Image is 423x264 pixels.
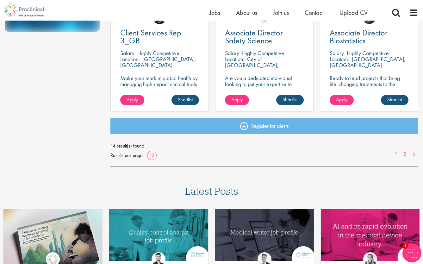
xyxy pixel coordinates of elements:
h3: Latest Posts [185,186,238,201]
a: Upload CV [339,9,368,17]
a: About us [236,9,257,17]
span: Associate Director Biostatistics [330,27,388,46]
a: Client Services Rep 3_GB [120,29,199,45]
a: Apply [330,95,354,105]
a: 12 [147,152,157,159]
p: Highly Competitive [137,49,179,57]
span: 14 result(s) found [110,141,418,151]
a: Contact [305,9,324,17]
span: 1 [402,243,408,249]
span: Apply [127,96,138,103]
img: AI and Its Impact on the Medical Device Industry | Proclinical [321,209,420,261]
a: Shortlist [276,95,304,105]
img: quality control analyst job profile [109,209,208,261]
span: Client Services Rep 3_GB [120,27,181,46]
a: Jobs [209,9,220,17]
a: 1 [391,151,401,158]
a: Join us [273,9,289,17]
a: Shortlist [171,95,199,105]
span: Location: [120,55,140,63]
p: [GEOGRAPHIC_DATA], [GEOGRAPHIC_DATA] [120,55,196,69]
span: Salary [330,49,344,57]
p: [GEOGRAPHIC_DATA], [GEOGRAPHIC_DATA] [330,55,406,69]
span: Salary [225,49,239,57]
img: Chatbot [402,243,421,262]
span: Apply [231,96,243,103]
span: Location: [225,55,244,63]
p: Highly Competitive [242,49,284,57]
span: Results per page [110,151,143,160]
span: Apply [336,96,347,103]
span: Salary [120,49,134,57]
a: Register for alerts [110,118,418,134]
a: 2 [400,151,409,158]
img: Medical writer job profile [215,209,314,261]
span: Location: [330,55,349,63]
a: Shortlist [381,95,408,105]
p: Highly Competitive [347,49,389,57]
p: Ready to lead projects that bring life-changing treatments to the world? Join our client at the f... [330,75,408,105]
a: Associate Director Safety Science [225,29,304,45]
a: Apply [225,95,249,105]
a: Apply [120,95,144,105]
p: City of [GEOGRAPHIC_DATA], [GEOGRAPHIC_DATA] [225,55,279,75]
p: Make your mark in global health by managing high-impact clinical trials with a leading CRO. [120,75,199,93]
p: Are you a dedicated individual looking to put your expertise to work fully flexibly in a remote p... [225,75,304,111]
span: Associate Director Safety Science [225,27,283,46]
a: Associate Director Biostatistics [330,29,408,45]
